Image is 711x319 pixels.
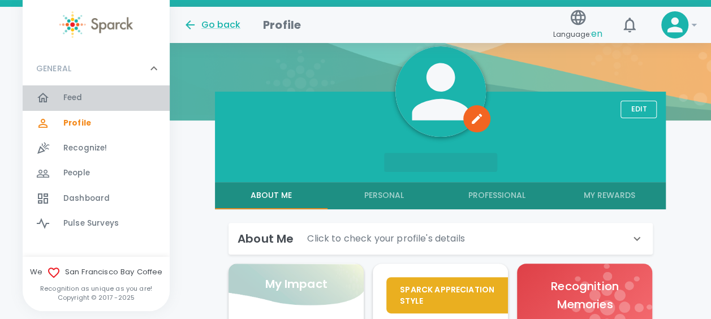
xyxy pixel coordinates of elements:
p: Recognition Memories [531,277,639,313]
button: Personal [328,182,440,209]
span: Recognize! [63,143,107,154]
div: full width tabs [215,182,666,209]
button: Edit [620,101,657,118]
span: Pulse Surveys [63,218,119,229]
span: Dashboard [63,193,110,204]
p: My Impact [265,275,327,293]
button: My Rewards [553,182,666,209]
div: About MeClick to check your profile's details [229,223,653,255]
p: Copyright © 2017 - 2025 [23,293,170,302]
span: We San Francisco Bay Coffee [23,266,170,279]
button: Go back [183,18,240,32]
a: Dashboard [23,186,170,211]
a: People [23,161,170,186]
span: en [591,27,602,40]
p: Recognition as unique as you are! [23,284,170,293]
p: Click to check your profile's details [307,232,465,245]
a: Profile [23,111,170,136]
a: Recognize! [23,136,170,161]
p: Sparck Appreciation Style [400,284,494,307]
button: About Me [215,182,328,209]
h6: About Me [238,230,294,248]
img: Sparck logo [59,11,133,38]
button: Professional [441,182,553,209]
div: GENERAL [23,85,170,240]
p: GENERAL [36,63,71,74]
div: GENERAL [23,51,170,85]
span: Profile [63,118,91,129]
span: Language: [553,27,602,42]
a: Pulse Surveys [23,211,170,236]
h1: Profile [263,16,301,34]
span: Feed [63,92,83,104]
a: Sparck logo [23,11,170,38]
button: Language:en [549,5,607,45]
a: Feed [23,85,170,110]
span: People [63,167,90,179]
